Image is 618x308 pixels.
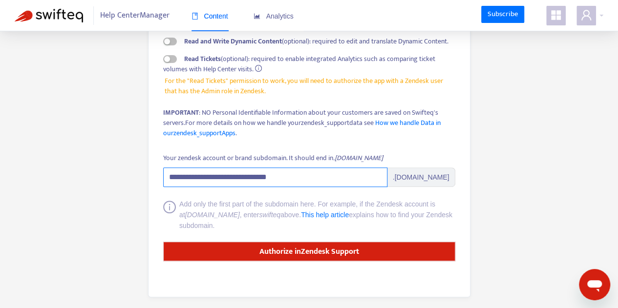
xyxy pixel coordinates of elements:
[259,211,280,219] i: swifteq
[192,13,198,20] span: book
[163,53,435,75] span: (optional): required to enable integrated Analytics such as comparing ticket volumes with Help Ce...
[333,152,383,164] i: .[DOMAIN_NAME]
[163,201,176,231] span: info-circle
[254,12,294,20] span: Analytics
[254,13,260,20] span: area-chart
[163,117,441,139] span: For more details on how we handle your zendesk_support data see .
[550,9,562,21] span: appstore
[259,245,359,258] strong: Authorize in Zendesk Support
[481,6,524,23] a: Subscribe
[163,117,441,139] a: How we handle Data in ourzendesk_supportApps
[15,9,83,22] img: Swifteq
[184,36,448,47] span: (optional): required to edit and translate Dynamic Content.
[255,65,262,72] span: info-circle
[184,53,221,64] strong: Read Tickets
[165,76,453,96] span: For the "Read Tickets" permission to work, you will need to authorize the app with a Zendesk user...
[184,36,282,47] strong: Read and Write Dynamic Content
[579,269,610,300] iframe: Button to launch messaging window
[179,199,455,231] div: Add only the first part of the subdomain here. For example, if the Zendesk account is at , enter ...
[192,12,228,20] span: Content
[163,107,455,138] div: : NO Personal Identifiable Information about your customers are saved on Swifteq's servers.
[185,211,240,219] i: [DOMAIN_NAME]
[580,9,592,21] span: user
[163,242,455,261] button: Authorize inZendesk Support
[163,153,383,164] div: Your zendesk account or brand subdomain. It should end in
[301,211,349,219] a: This help article
[100,6,170,25] span: Help Center Manager
[387,167,455,187] span: .[DOMAIN_NAME]
[163,107,199,118] strong: IMPORTANT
